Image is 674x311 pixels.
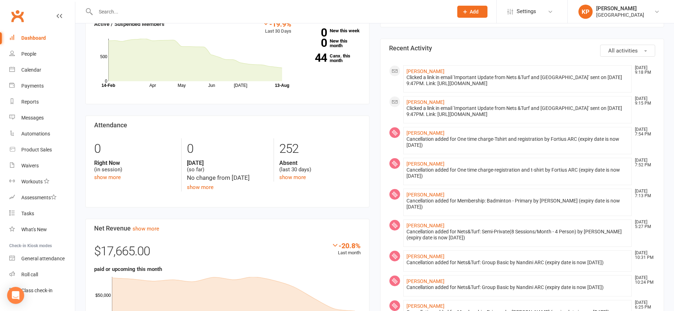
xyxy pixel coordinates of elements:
[94,225,361,232] h3: Net Revenue
[133,226,159,232] a: show more
[406,99,444,105] a: [PERSON_NAME]
[94,138,176,160] div: 0
[406,303,444,309] a: [PERSON_NAME]
[302,52,327,63] strong: 44
[406,223,444,228] a: [PERSON_NAME]
[331,241,361,249] div: -20.8%
[596,12,644,18] div: [GEOGRAPHIC_DATA]
[406,130,444,136] a: [PERSON_NAME]
[631,96,655,106] time: [DATE] 9:15 PM
[631,276,655,285] time: [DATE] 10:24 PM
[21,131,50,137] div: Automations
[279,160,361,166] strong: Absent
[262,20,291,28] div: -19.9%
[7,287,24,304] div: Open Intercom Messenger
[517,4,536,20] span: Settings
[608,48,638,54] span: All activities
[9,126,75,142] a: Automations
[631,127,655,137] time: [DATE] 7:54 PM
[631,66,655,75] time: [DATE] 9:18 PM
[406,161,444,167] a: [PERSON_NAME]
[457,6,487,18] button: Add
[9,206,75,222] a: Tasks
[187,160,268,173] div: (so far)
[187,184,214,190] a: show more
[9,142,75,158] a: Product Sales
[302,39,361,48] a: 0New this month
[94,160,176,166] strong: Right Now
[302,28,361,33] a: 0New this week
[406,278,444,284] a: [PERSON_NAME]
[302,38,327,48] strong: 0
[470,9,479,15] span: Add
[9,174,75,190] a: Workouts
[389,45,656,52] h3: Recent Activity
[9,251,75,267] a: General attendance kiosk mode
[9,46,75,62] a: People
[94,21,165,27] strong: Active / Suspended Members
[21,115,44,121] div: Messages
[21,288,53,293] div: Class check-in
[596,5,644,12] div: [PERSON_NAME]
[21,256,65,261] div: General attendance
[578,5,593,19] div: KP
[406,254,444,259] a: [PERSON_NAME]
[21,179,43,184] div: Workouts
[187,138,268,160] div: 0
[21,83,44,89] div: Payments
[406,105,629,117] div: Clicked a link in email 'Important Update from Nets &Turf and [GEOGRAPHIC_DATA]' sent on [DATE] 9...
[631,189,655,198] time: [DATE] 7:13 PM
[406,198,629,210] div: Cancellation added for Membership: Badminton - Primary by [PERSON_NAME] (expiry date is now [DATE])
[9,267,75,283] a: Roll call
[94,174,121,181] a: show more
[9,94,75,110] a: Reports
[279,160,361,173] div: (last 30 days)
[262,20,291,35] div: Last 30 Days
[9,222,75,238] a: What's New
[9,30,75,46] a: Dashboard
[21,272,38,277] div: Roll call
[9,7,26,25] a: Clubworx
[9,110,75,126] a: Messages
[21,211,34,216] div: Tasks
[9,283,75,299] a: Class kiosk mode
[94,122,361,129] h3: Attendance
[600,45,655,57] button: All activities
[406,68,444,74] a: [PERSON_NAME]
[631,300,655,310] time: [DATE] 6:25 PM
[21,51,36,57] div: People
[9,158,75,174] a: Waivers
[302,54,361,63] a: 44Canx. this month
[406,260,629,266] div: Cancellation added for Nets&Turf: Group Basic by Nandini ARC (expiry date is now [DATE])
[94,266,162,272] strong: paid or upcoming this month
[279,174,306,181] a: show more
[21,163,39,168] div: Waivers
[631,158,655,167] time: [DATE] 7:52 PM
[94,241,361,265] div: $17,665.00
[21,67,41,73] div: Calendar
[21,195,56,200] div: Assessments
[187,160,268,166] strong: [DATE]
[406,167,629,179] div: Cancellation added for One time charge-registration and t-shirt by Fortius ARC (expiry date is no...
[406,192,444,198] a: [PERSON_NAME]
[406,284,629,290] div: Cancellation added for Nets&Turf: Group Basic by Nandini ARC (expiry date is now [DATE])
[9,78,75,94] a: Payments
[302,27,327,38] strong: 0
[631,220,655,229] time: [DATE] 5:27 PM
[406,229,629,241] div: Cancellation added for Nets&Turf: Semi-Private(8 Sessions/Month - 4 Person) by [PERSON_NAME] (exp...
[279,138,361,160] div: 252
[187,173,268,183] div: No change from [DATE]
[9,190,75,206] a: Assessments
[406,136,629,148] div: Cancellation added for One time charge-Tshirt and registration by Fortius ARC (expiry date is now...
[331,241,361,257] div: Last month
[21,227,47,232] div: What's New
[93,7,448,17] input: Search...
[9,62,75,78] a: Calendar
[21,147,52,152] div: Product Sales
[406,74,629,87] div: Clicked a link in email 'Important Update from Nets &Turf and [GEOGRAPHIC_DATA]' sent on [DATE] 9...
[631,251,655,260] time: [DATE] 10:31 PM
[21,99,39,105] div: Reports
[21,35,46,41] div: Dashboard
[94,160,176,173] div: (in session)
